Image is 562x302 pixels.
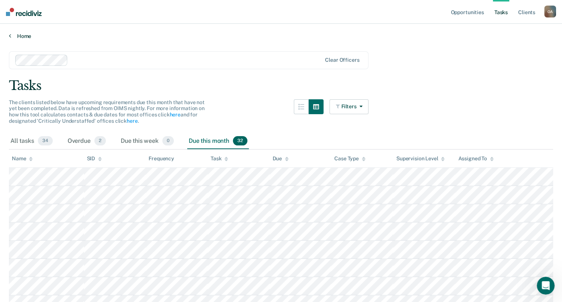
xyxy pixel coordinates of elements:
div: Clear officers [325,57,359,63]
iframe: Intercom live chat [537,277,555,295]
div: Overdue2 [66,133,107,150]
div: Supervision Level [396,155,445,162]
span: 34 [38,136,53,146]
div: Task [211,155,228,162]
span: 2 [94,136,106,146]
div: Due this month32 [187,133,249,150]
span: The clients listed below have upcoming requirements due this month that have not yet been complet... [9,99,205,124]
div: O A [544,6,556,17]
img: Recidiviz [6,8,42,16]
div: Name [12,155,33,162]
a: here [127,118,137,124]
a: here [169,112,180,118]
button: Filters [329,99,369,114]
div: All tasks34 [9,133,54,150]
div: SID [87,155,102,162]
div: Due this week0 [119,133,175,150]
button: OA [544,6,556,17]
div: Tasks [9,78,553,93]
span: 32 [233,136,247,146]
a: Home [9,33,553,39]
div: Frequency [149,155,174,162]
span: 0 [162,136,174,146]
div: Case Type [334,155,366,162]
div: Due [273,155,289,162]
div: Assigned To [458,155,493,162]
